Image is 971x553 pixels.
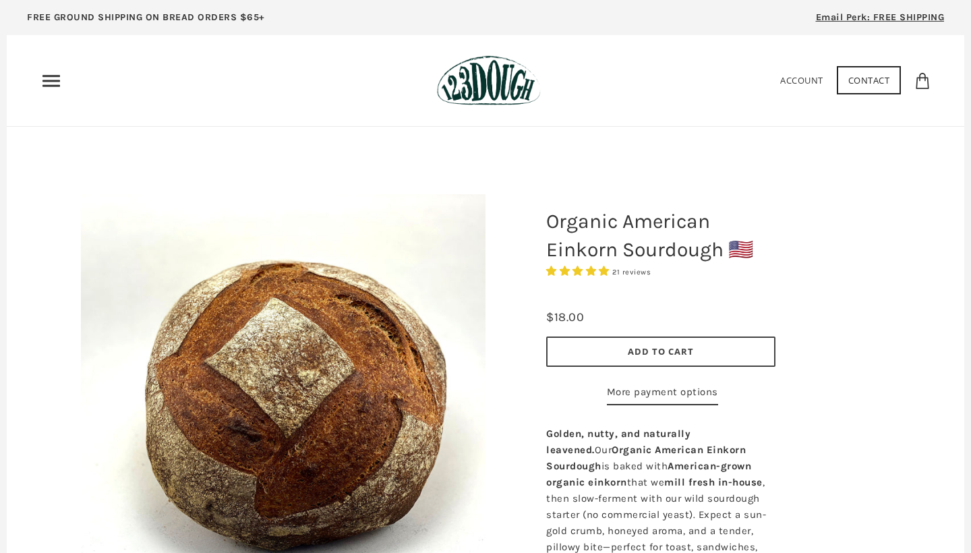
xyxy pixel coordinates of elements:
[7,7,285,35] a: FREE GROUND SHIPPING ON BREAD ORDERS $65+
[816,11,945,23] span: Email Perk: FREE SHIPPING
[546,444,746,472] b: Organic American Einkorn Sourdough
[27,10,265,25] p: FREE GROUND SHIPPING ON BREAD ORDERS $65+
[536,200,786,270] h1: Organic American Einkorn Sourdough 🇺🇸
[607,384,718,405] a: More payment options
[796,7,965,35] a: Email Perk: FREE SHIPPING
[437,55,540,106] img: 123Dough Bakery
[40,70,62,92] nav: Primary
[546,428,690,456] b: Golden, nutty, and naturally leavened.
[837,66,902,94] a: Contact
[612,268,651,276] span: 21 reviews
[546,308,584,327] div: $18.00
[546,265,612,277] span: 4.95 stars
[546,337,775,367] button: Add to Cart
[780,74,823,86] a: Account
[664,476,763,488] b: mill fresh in-house
[628,345,694,357] span: Add to Cart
